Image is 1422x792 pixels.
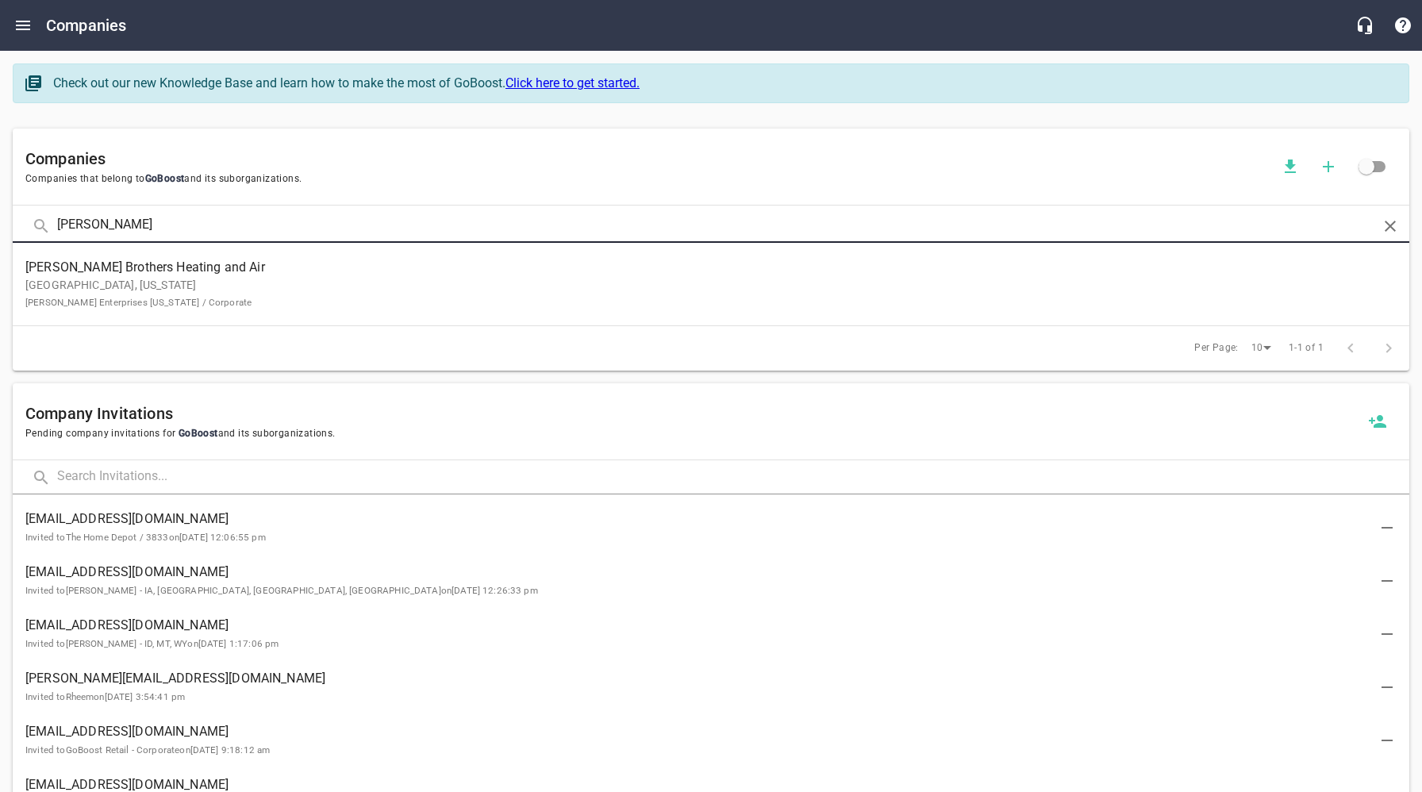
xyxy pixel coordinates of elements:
[1368,615,1406,653] button: Delete Invitation
[145,173,185,184] span: GoBoost
[25,585,538,596] small: Invited to [PERSON_NAME] - IA, [GEOGRAPHIC_DATA], [GEOGRAPHIC_DATA], [GEOGRAPHIC_DATA] on [DATE] ...
[25,532,266,543] small: Invited to The Home Depot / 3833 on [DATE] 12:06:55 pm
[25,426,1359,442] span: Pending company invitations for and its suborganizations.
[25,691,185,702] small: Invited to Rheem on [DATE] 3:54:41 pm
[1289,340,1324,356] span: 1-1 of 1
[1194,340,1239,356] span: Per Page:
[505,75,640,90] a: Click here to get started.
[1368,562,1406,600] button: Delete Invitation
[25,297,252,308] small: [PERSON_NAME] Enterprises [US_STATE] / Corporate
[1271,148,1309,186] button: Download companies
[25,146,1271,171] h6: Companies
[25,509,1371,529] span: [EMAIL_ADDRESS][DOMAIN_NAME]
[1384,6,1422,44] button: Support Portal
[57,460,1409,494] input: Search Invitations...
[25,669,1371,688] span: [PERSON_NAME][EMAIL_ADDRESS][DOMAIN_NAME]
[1368,509,1406,547] button: Delete Invitation
[53,74,1393,93] div: Check out our new Knowledge Base and learn how to make the most of GoBoost.
[1245,337,1277,359] div: 10
[25,638,279,649] small: Invited to [PERSON_NAME] - ID, MT, WY on [DATE] 1:17:06 pm
[57,209,1365,243] input: Search Companies...
[175,428,217,439] span: GoBoost
[25,616,1371,635] span: [EMAIL_ADDRESS][DOMAIN_NAME]
[1368,668,1406,706] button: Delete Invitation
[25,171,1271,187] span: Companies that belong to and its suborganizations.
[25,401,1359,426] h6: Company Invitations
[1309,148,1347,186] button: Add a new company
[1359,402,1397,440] button: Invite a new company
[25,563,1371,582] span: [EMAIL_ADDRESS][DOMAIN_NAME]
[1347,148,1385,186] span: Click to view all companies
[1368,721,1406,759] button: Delete Invitation
[4,6,42,44] button: Open drawer
[25,277,1371,310] p: [GEOGRAPHIC_DATA], [US_STATE]
[25,722,1371,741] span: [EMAIL_ADDRESS][DOMAIN_NAME]
[13,249,1409,319] a: [PERSON_NAME] Brothers Heating and Air[GEOGRAPHIC_DATA], [US_STATE][PERSON_NAME] Enterprises [US_...
[25,258,1371,277] span: [PERSON_NAME] Brothers Heating and Air
[25,744,270,755] small: Invited to GoBoost Retail - Corporate on [DATE] 9:18:12 am
[1346,6,1384,44] button: Live Chat
[46,13,126,38] h6: Companies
